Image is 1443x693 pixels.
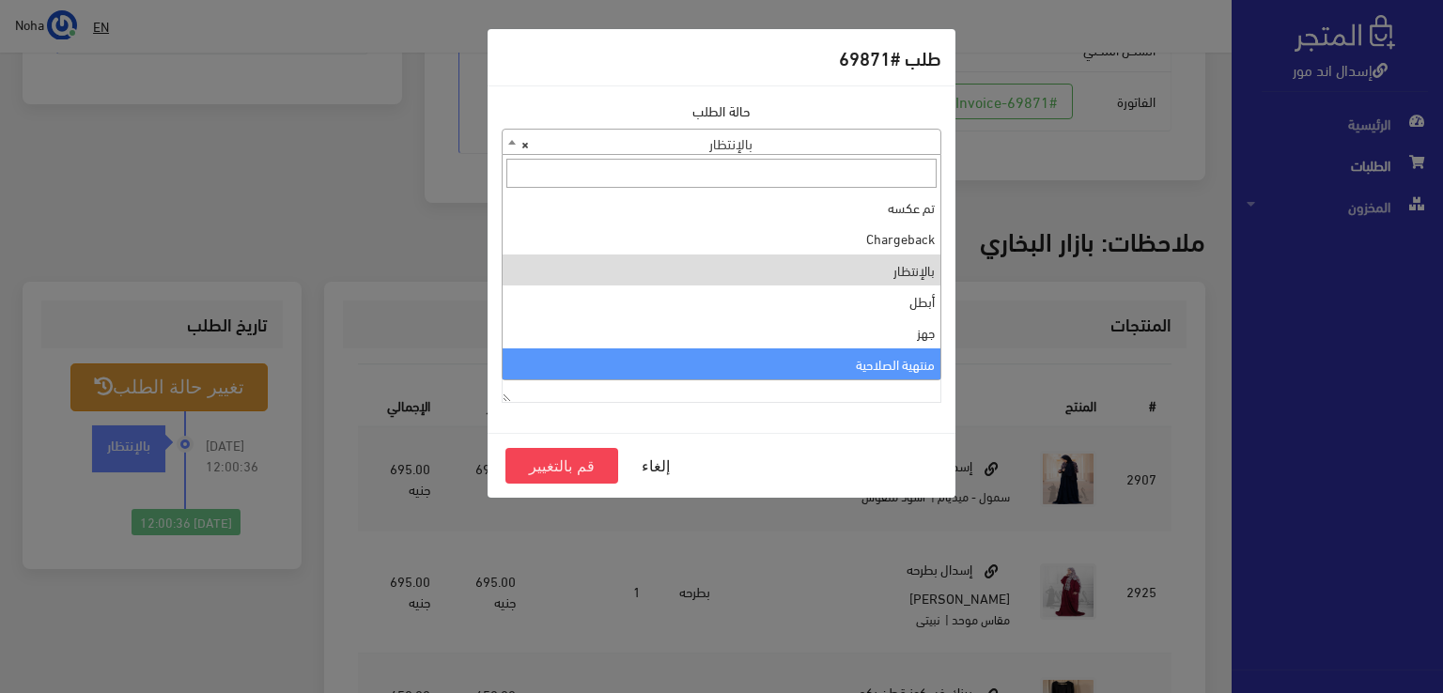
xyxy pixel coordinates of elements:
span: × [521,130,529,156]
li: Chargeback [503,223,940,254]
button: إلغاء [618,448,693,484]
li: جهز [503,316,940,347]
label: حالة الطلب [692,100,751,121]
span: بالإنتظار [503,130,940,156]
button: قم بالتغيير [505,448,618,484]
li: تم عكسه [503,192,940,223]
iframe: Drift Widget Chat Controller [23,564,94,636]
span: بالإنتظار [502,129,941,155]
h5: طلب #69871 [839,43,941,71]
li: بالإنتظار [503,254,940,285]
li: منتهية الصلاحية [503,348,940,379]
li: أبطل [503,285,940,316]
